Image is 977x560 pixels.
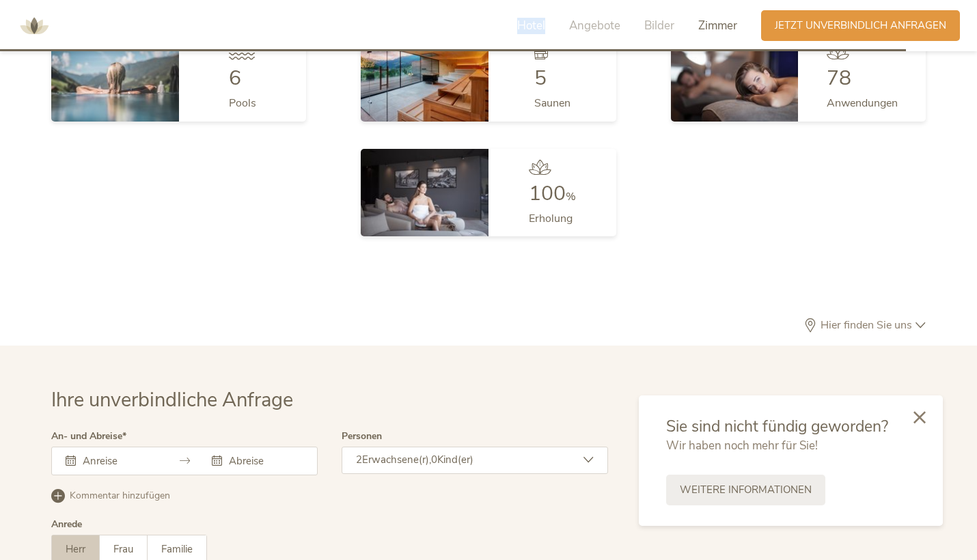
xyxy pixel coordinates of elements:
span: Zimmer [698,18,737,33]
span: Wir haben noch mehr für Sie! [666,438,818,453]
span: Sie sind nicht fündig geworden? [666,416,888,437]
div: Anrede [51,520,82,529]
span: 100 [529,180,566,208]
span: Ihre unverbindliche Anfrage [51,387,293,413]
span: Angebote [569,18,620,33]
span: 0 [431,453,437,466]
span: 6 [229,64,241,92]
span: 2 [356,453,362,466]
span: 5 [534,64,547,92]
span: Erholung [529,211,573,226]
span: Herr [66,542,85,556]
span: Kommentar hinzufügen [70,489,170,503]
a: Weitere Informationen [666,475,825,505]
label: Personen [342,432,382,441]
span: % [566,189,576,204]
span: Weitere Informationen [680,483,812,497]
span: Familie [161,542,193,556]
span: Bilder [644,18,674,33]
span: Erwachsene(r), [362,453,431,466]
img: AMONTI & LUNARIS Wellnessresort [14,5,55,46]
span: Saunen [534,96,570,111]
span: Frau [113,542,133,556]
a: AMONTI & LUNARIS Wellnessresort [14,20,55,30]
span: Hotel [517,18,545,33]
input: Abreise [225,454,303,468]
input: Anreise [79,454,157,468]
span: Jetzt unverbindlich anfragen [775,18,946,33]
span: 78 [827,64,851,92]
span: Kind(er) [437,453,473,466]
span: Anwendungen [827,96,898,111]
span: Pools [229,96,256,111]
span: Hier finden Sie uns [817,320,916,331]
label: An- und Abreise [51,432,126,441]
